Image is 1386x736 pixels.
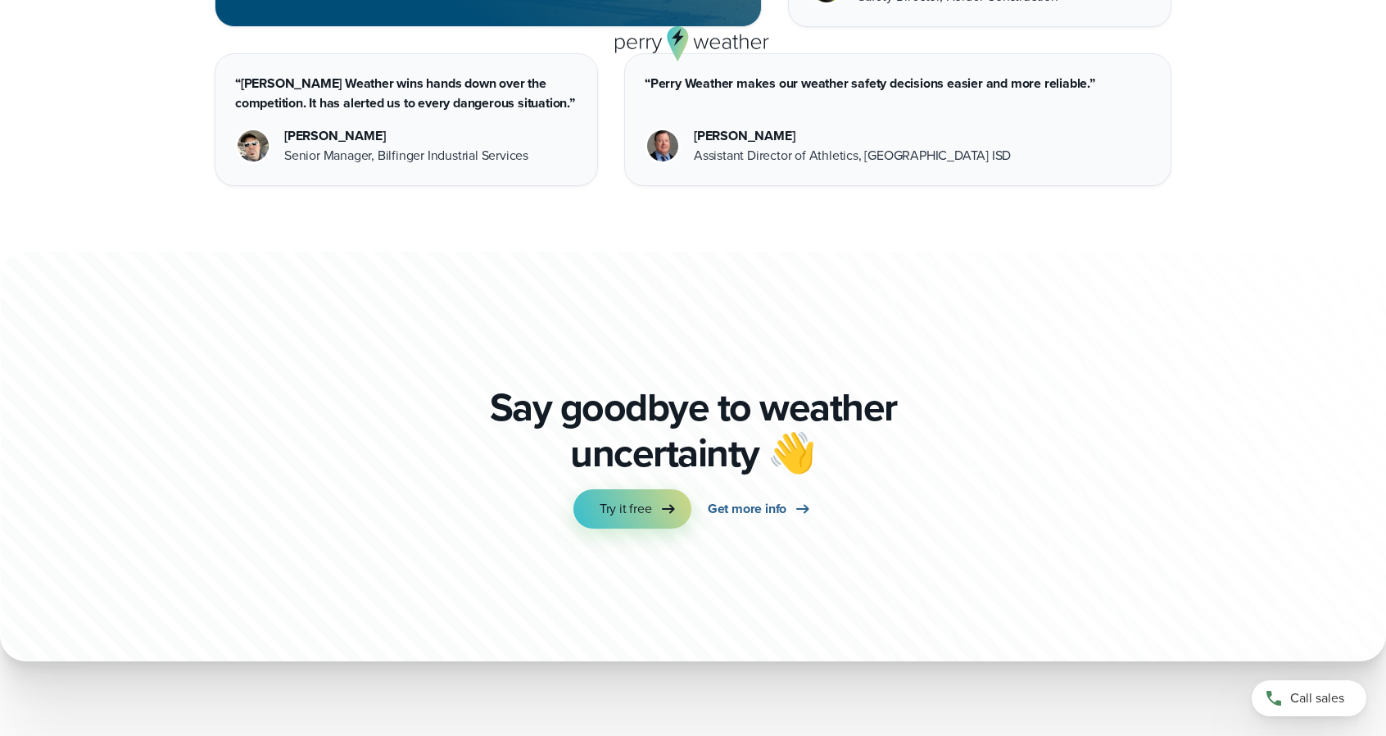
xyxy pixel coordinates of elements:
[1252,680,1366,716] a: Call sales
[238,130,269,161] img: Jason Chelette Headshot Photo
[708,499,786,519] span: Get more info
[694,126,1011,146] div: [PERSON_NAME]
[708,489,813,529] a: Get more info
[284,126,528,146] div: [PERSON_NAME]
[645,74,1151,93] p: “Perry Weather makes our weather safety decisions easier and more reliable.”
[694,146,1011,166] div: Assistant Director of Athletics, [GEOGRAPHIC_DATA] ISD
[600,499,652,519] span: Try it free
[573,489,691,529] a: Try it free
[284,146,528,166] div: Senior Manager, Bilfinger Industrial Services
[483,384,903,476] p: Say goodbye to weather uncertainty 👋
[1290,688,1344,708] span: Call sales
[647,130,678,161] img: Corey Eaton Dallas ISD
[235,74,577,113] p: “[PERSON_NAME] Weather wins hands down over the competition. It has alerted us to every dangerous...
